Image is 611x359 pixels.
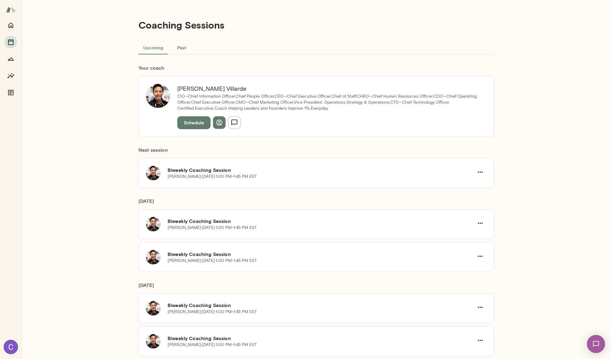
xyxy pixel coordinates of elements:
p: [PERSON_NAME] · [DATE] · 1:00 PM-1:45 PM EST [168,309,257,315]
button: Past [168,40,195,55]
button: Documents [5,87,17,99]
p: [PERSON_NAME] · [DATE] · 1:00 PM-1:45 PM EST [168,342,257,348]
img: Connie Poshala [4,340,18,354]
h6: Biweekly Coaching Session [168,218,474,225]
button: Insights [5,70,17,82]
h6: [PERSON_NAME] Villarde [177,84,479,93]
button: Send message [228,116,241,129]
p: [PERSON_NAME] · [DATE] · 1:00 PM-1:45 PM EST [168,225,257,231]
h6: Next session [138,146,494,158]
button: Schedule [177,116,211,129]
button: Home [5,19,17,31]
img: Mento [6,4,16,15]
button: Growth Plan [5,53,17,65]
h6: Biweekly Coaching Session [168,251,474,258]
h6: [DATE] [138,197,494,209]
button: Upcoming [138,40,168,55]
p: [PERSON_NAME] · [DATE] · 1:00 PM-1:45 PM EST [168,258,257,264]
button: Sessions [5,36,17,48]
h6: Biweekly Coaching Session [168,166,474,174]
p: Certified Executive Coach Helping Leaders and Founders Improve 1% Everyday [177,105,479,111]
h4: Coaching Sessions [138,19,224,31]
h6: Biweekly Coaching Session [168,335,474,342]
h6: Your coach [138,64,494,71]
h6: [DATE] [138,281,494,294]
p: [PERSON_NAME] · [DATE] · 1:00 PM-1:45 PM EST [168,174,257,180]
img: Albert Villarde [146,84,170,108]
button: View profile [213,116,226,129]
div: basic tabs example [138,40,494,55]
p: CIO—Chief Information Officer,Chief People Officer,CEO—Chief Executive Officer,Chief of Staff,CHR... [177,93,479,105]
h6: Biweekly Coaching Session [168,302,474,309]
